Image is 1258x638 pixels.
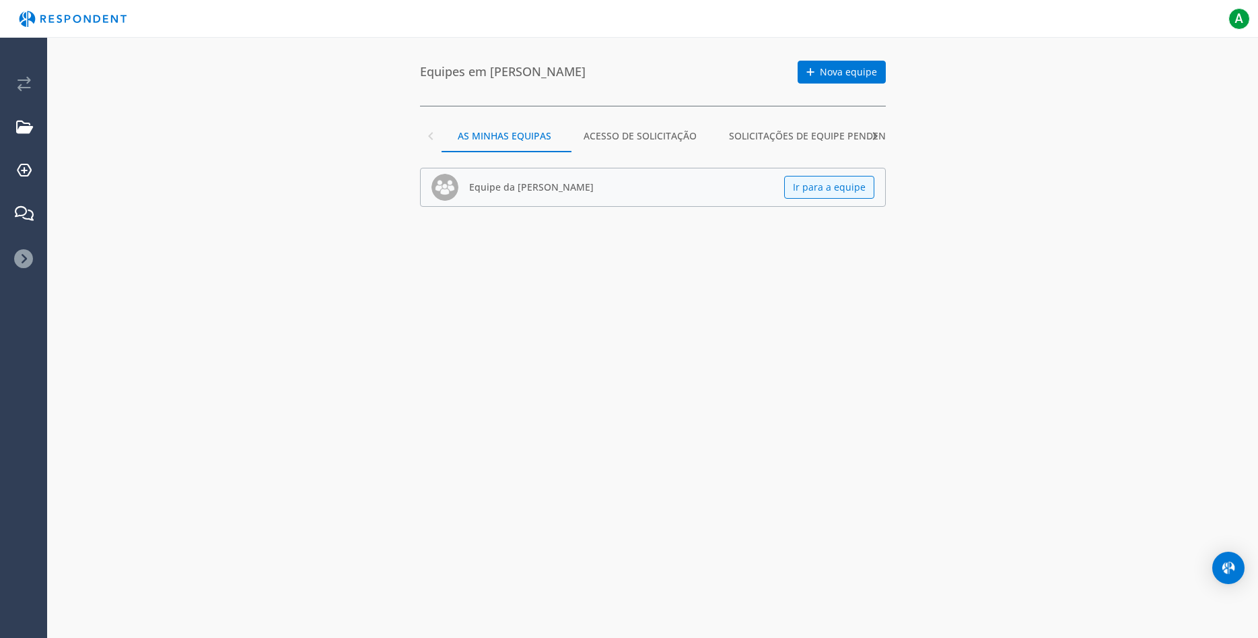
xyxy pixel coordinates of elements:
a: Nova equipe [798,61,886,84]
h5: Equipe da [PERSON_NAME] [469,182,594,192]
md-prev-button: Página anterior [420,120,442,152]
h4: Equipes em [PERSON_NAME] [420,65,586,79]
md-next-button: Próxima página [864,120,886,152]
md-tab-item: Acesso de solicitação [567,120,713,152]
img: respondent-logo.png [11,6,135,32]
span: A [1228,8,1250,30]
img: team_avatar_256.png [431,174,458,201]
md-tab-item: Solicitações de equipe pendentes [713,120,918,152]
div: Aberto Intercom Messenger [1212,552,1245,584]
button: A [1226,7,1253,31]
md-tab-item: As minhas equipas [442,120,567,152]
button: Ir para a equipe [784,176,874,199]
